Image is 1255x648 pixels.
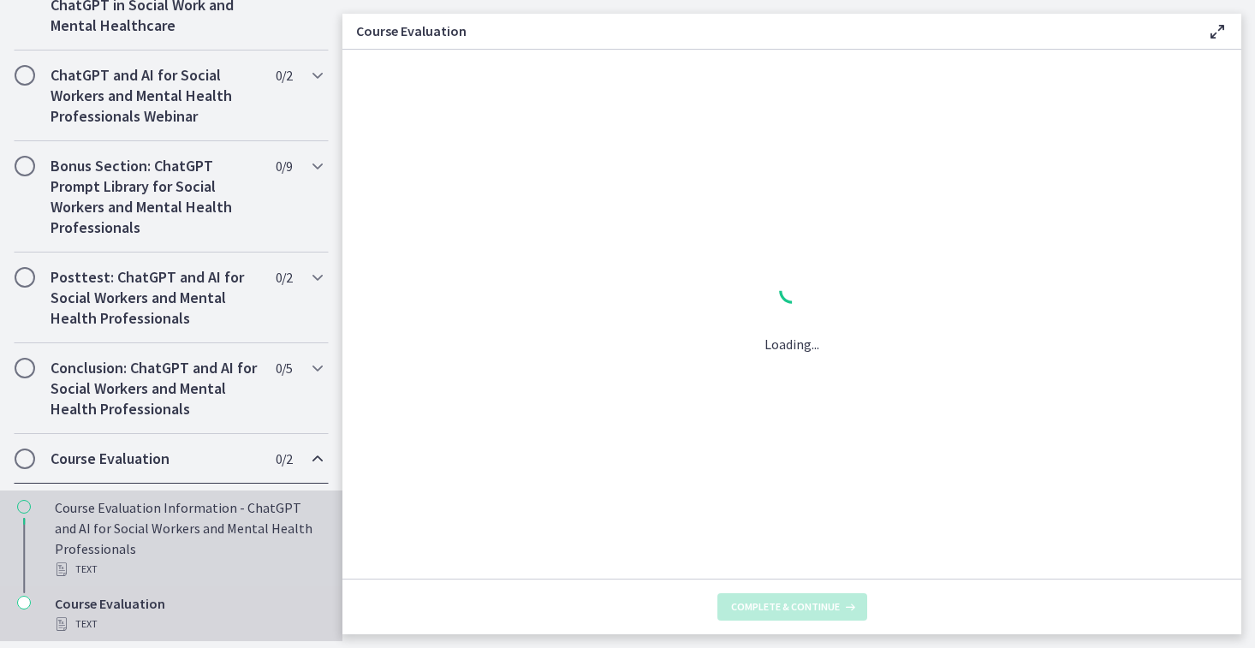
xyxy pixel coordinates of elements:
div: Course Evaluation Information - ChatGPT and AI for Social Workers and Mental Health Professionals [55,497,322,580]
div: Course Evaluation [55,593,322,634]
span: 0 / 9 [276,156,292,176]
span: 0 / 2 [276,267,292,288]
h2: Posttest: ChatGPT and AI for Social Workers and Mental Health Professionals [51,267,259,329]
span: 0 / 5 [276,358,292,378]
h2: Conclusion: ChatGPT and AI for Social Workers and Mental Health Professionals [51,358,259,419]
div: Text [55,559,322,580]
div: 1 [764,274,819,313]
span: 0 / 2 [276,449,292,469]
p: Loading... [764,334,819,354]
h2: ChatGPT and AI for Social Workers and Mental Health Professionals Webinar [51,65,259,127]
span: 0 / 2 [276,65,292,86]
h2: Course Evaluation [51,449,259,469]
h2: Bonus Section: ChatGPT Prompt Library for Social Workers and Mental Health Professionals [51,156,259,238]
button: Complete & continue [717,593,867,621]
h3: Course Evaluation [356,21,1180,41]
span: Complete & continue [731,600,840,614]
div: Text [55,614,322,634]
